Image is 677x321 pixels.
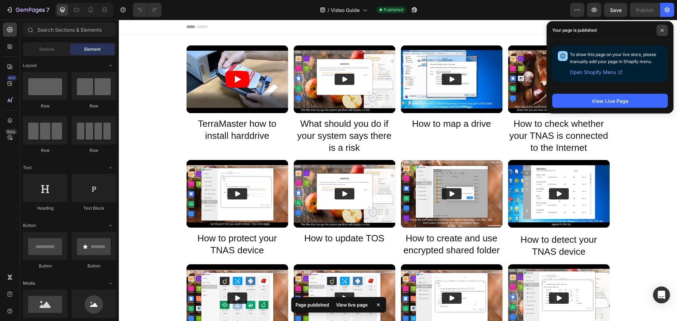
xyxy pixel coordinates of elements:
[323,273,343,284] button: Play
[175,98,276,135] h2: What should you do if your system says there is a risk
[23,147,67,154] div: Row
[175,26,276,93] img: Alt image
[105,60,116,71] span: Toggle open
[7,75,17,81] div: 450
[23,205,67,211] div: Heading
[105,220,116,231] span: Toggle open
[216,54,236,65] button: Play
[23,280,35,286] span: Media
[570,68,616,76] span: Open Shopify Menu
[323,168,343,180] button: Play
[72,263,116,269] div: Button
[119,20,677,321] iframe: Design area
[630,3,660,17] button: Publish
[653,286,670,303] div: Open Intercom Messenger
[592,97,628,105] div: View Live Page
[328,6,329,14] span: /
[105,278,116,289] span: Toggle open
[23,263,67,269] div: Button
[389,26,491,93] img: Alt image
[295,301,329,308] p: Page published
[23,222,36,229] span: Button
[389,214,491,239] h2: How to detect your TNAS device
[68,140,169,208] img: Alt image
[282,98,384,111] h2: How to map a drive
[39,46,54,53] span: Section
[23,165,32,171] span: Text
[175,212,276,226] h2: How to update TOS
[282,245,384,312] img: Alt image
[133,3,161,17] div: Undo/Redo
[84,46,100,53] span: Element
[282,140,384,208] img: Alt image
[109,168,128,180] button: Play
[23,103,67,109] div: Row
[430,168,450,180] button: Play
[175,245,276,312] img: Alt image
[46,6,49,14] p: 7
[3,3,53,17] button: 7
[331,6,360,14] span: Video Guide
[68,245,169,312] img: Alt image
[72,103,116,109] div: Row
[72,147,116,154] div: Row
[109,273,128,284] button: Play
[72,205,116,211] div: Text Block
[430,54,450,65] button: Play
[323,54,343,65] button: Play
[332,300,372,310] div: View live page
[610,7,622,13] span: Save
[68,212,169,237] h2: How to protect your TNAS device
[23,62,37,69] span: Layout
[5,129,17,135] div: Beta
[552,27,597,34] p: Your page is published
[175,140,276,208] img: Alt image
[552,94,668,108] button: View Live Page
[23,23,116,37] input: Search Sections & Elements
[636,6,654,14] div: Publish
[389,245,491,312] img: Alt image
[389,98,491,135] h2: How to check whether your TNAS is connected to the Internet
[216,273,236,284] button: Play
[604,3,627,17] button: Save
[384,7,403,13] span: Published
[389,140,491,208] img: Alt image
[282,212,384,237] h2: How to create and use encrypted shared folder
[430,273,450,284] button: Play
[282,26,384,93] img: Alt image
[570,52,656,64] span: To show this page on your live store, please manually add your page in Shopify menu.
[216,168,236,180] button: Play
[105,162,116,173] span: Toggle open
